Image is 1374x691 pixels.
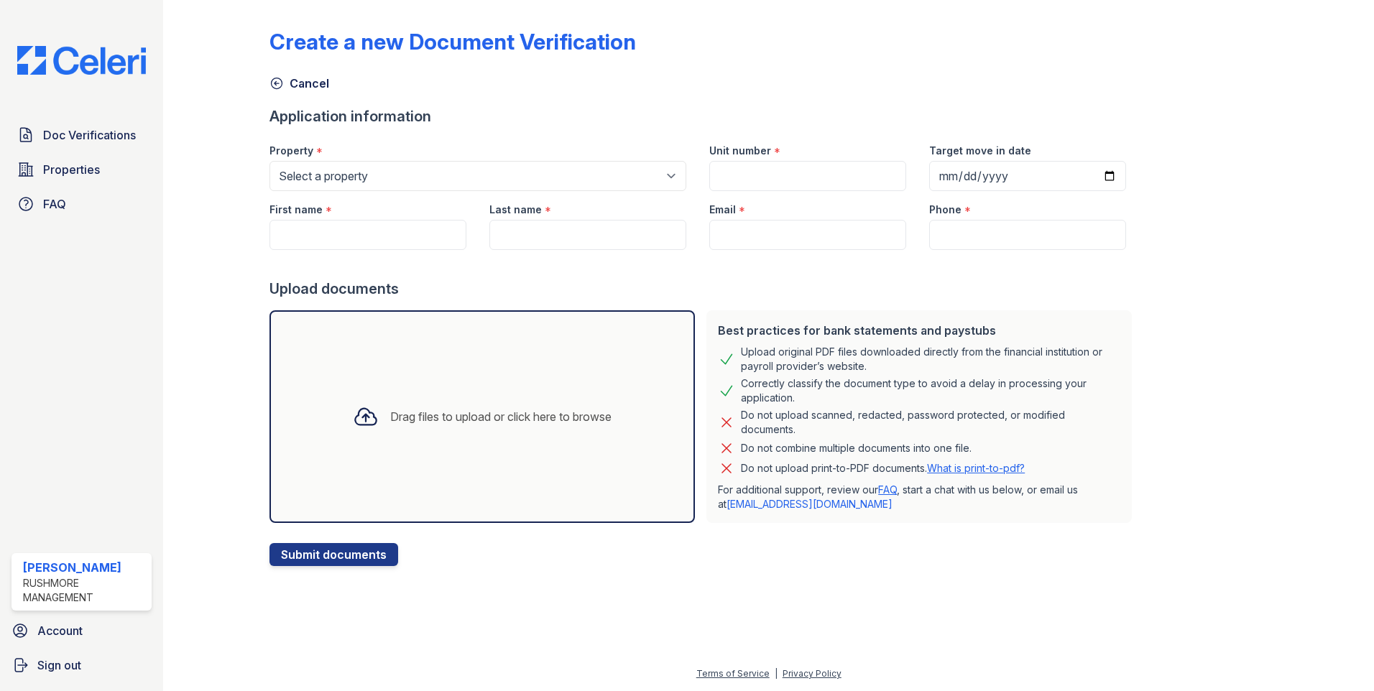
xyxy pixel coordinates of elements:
a: Cancel [269,75,329,92]
p: Do not upload print-to-PDF documents. [741,461,1025,476]
button: Submit documents [269,543,398,566]
label: Unit number [709,144,771,158]
a: Properties [11,155,152,184]
label: Property [269,144,313,158]
div: Application information [269,106,1138,126]
span: FAQ [43,195,66,213]
div: Upload documents [269,279,1138,299]
a: Doc Verifications [11,121,152,149]
a: Sign out [6,651,157,680]
label: First name [269,203,323,217]
div: [PERSON_NAME] [23,559,146,576]
a: Privacy Policy [783,668,842,679]
a: Account [6,616,157,645]
label: Phone [929,203,962,217]
div: Upload original PDF files downloaded directly from the financial institution or payroll provider’... [741,345,1120,374]
div: Best practices for bank statements and paystubs [718,322,1120,339]
div: | [775,668,778,679]
div: Do not upload scanned, redacted, password protected, or modified documents. [741,408,1120,437]
div: Correctly classify the document type to avoid a delay in processing your application. [741,376,1120,405]
label: Last name [489,203,542,217]
span: Sign out [37,657,81,674]
div: Rushmore Management [23,576,146,605]
div: Create a new Document Verification [269,29,636,55]
div: Do not combine multiple documents into one file. [741,440,972,457]
span: Doc Verifications [43,126,136,144]
a: What is print-to-pdf? [927,462,1025,474]
div: Drag files to upload or click here to browse [390,408,612,425]
img: CE_Logo_Blue-a8612792a0a2168367f1c8372b55b34899dd931a85d93a1a3d3e32e68fde9ad4.png [6,46,157,75]
label: Target move in date [929,144,1031,158]
span: Properties [43,161,100,178]
a: FAQ [11,190,152,218]
p: For additional support, review our , start a chat with us below, or email us at [718,483,1120,511]
a: Terms of Service [696,668,770,679]
label: Email [709,203,736,217]
span: Account [37,622,83,639]
a: [EMAIL_ADDRESS][DOMAIN_NAME] [727,498,893,510]
a: FAQ [878,483,897,496]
